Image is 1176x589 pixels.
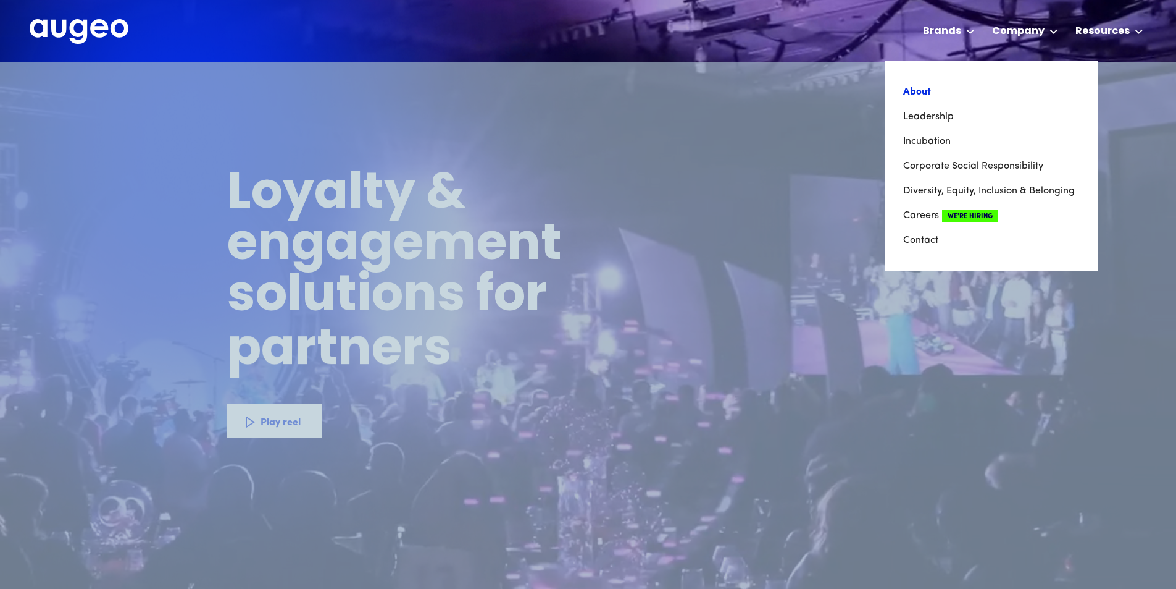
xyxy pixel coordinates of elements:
a: Contact [903,228,1080,253]
a: Corporate Social Responsibility [903,154,1080,179]
img: Augeo's full logo in white. [30,19,128,44]
div: Resources [1075,24,1130,39]
a: home [30,19,128,45]
a: About [903,80,1080,104]
a: CareersWe're Hiring [903,203,1080,228]
a: Leadership [903,104,1080,129]
span: We're Hiring [942,210,998,222]
nav: Company [885,61,1098,271]
a: Diversity, Equity, Inclusion & Belonging [903,179,1080,203]
div: Company [992,24,1045,39]
a: Incubation [903,129,1080,154]
div: Brands [923,24,961,39]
